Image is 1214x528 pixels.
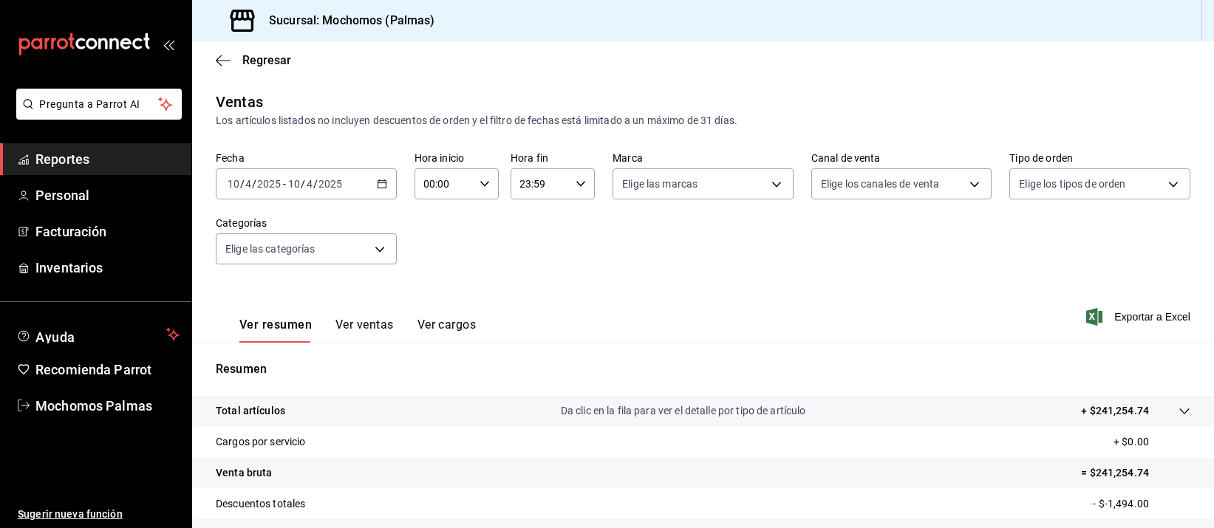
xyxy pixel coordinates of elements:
input: -- [227,178,240,190]
p: Da clic en la fila para ver el detalle por tipo de artículo [561,403,806,419]
input: -- [306,178,313,190]
label: Hora inicio [415,154,499,164]
p: Venta bruta [216,465,272,481]
p: Cargos por servicio [216,434,306,450]
button: Regresar [216,53,291,67]
input: ---- [318,178,343,190]
input: -- [287,178,301,190]
span: - [283,178,286,190]
input: ---- [256,178,282,190]
label: Fecha [216,154,397,164]
span: Facturación [35,222,180,241]
h3: Sucursal: Mochomos (Palmas) [257,12,435,30]
button: Ver ventas [335,318,394,343]
span: / [240,178,245,190]
span: Elige los tipos de orden [1019,176,1125,191]
span: Inventarios [35,258,180,278]
div: Los artículos listados no incluyen descuentos de orden y el filtro de fechas está limitado a un m... [216,113,1190,128]
span: Personal [35,185,180,205]
span: / [313,178,318,190]
div: navigation tabs [239,318,476,343]
label: Marca [613,154,794,164]
button: open_drawer_menu [163,38,174,50]
span: / [301,178,305,190]
p: Total artículos [216,403,285,419]
span: Reportes [35,149,180,169]
a: Pregunta a Parrot AI [10,107,182,123]
span: Regresar [242,53,291,67]
label: Hora fin [511,154,595,164]
span: Elige los canales de venta [821,176,939,191]
span: Mochomos Palmas [35,396,180,416]
button: Exportar a Excel [1089,308,1190,326]
button: Ver cargos [417,318,477,343]
span: Ayuda [35,326,160,343]
div: Ventas [216,91,263,113]
button: Ver resumen [239,318,312,343]
button: Pregunta a Parrot AI [16,89,182,120]
span: Recomienda Parrot [35,360,180,380]
p: = $241,254.74 [1081,465,1190,481]
p: + $0.00 [1114,434,1190,450]
span: Sugerir nueva función [18,507,180,522]
p: Resumen [216,360,1190,378]
label: Categorías [216,219,397,229]
label: Canal de venta [811,154,992,164]
span: Elige las marcas [622,176,698,191]
p: - $-1,494.00 [1093,496,1190,512]
p: + $241,254.74 [1081,403,1149,419]
label: Tipo de orden [1009,154,1190,164]
input: -- [245,178,252,190]
span: Elige las categorías [225,241,316,256]
span: Pregunta a Parrot AI [40,97,159,112]
p: Descuentos totales [216,496,305,512]
span: / [252,178,256,190]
